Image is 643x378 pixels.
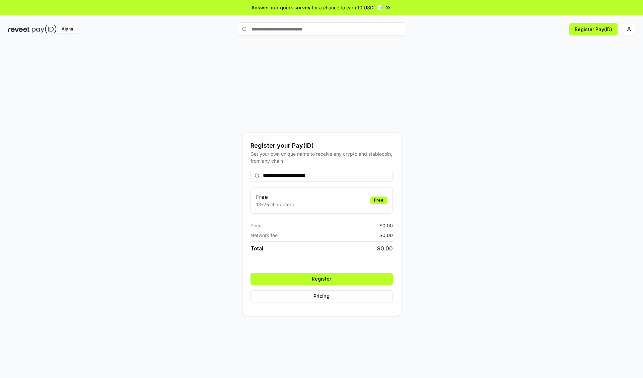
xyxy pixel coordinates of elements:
[251,150,393,164] div: Get your own unique name to receive any crypto and stablecoin, from any chain
[8,25,30,33] img: reveel_dark
[251,244,263,252] span: Total
[370,197,387,204] div: Free
[256,201,294,208] p: 13-25 characters
[251,290,393,302] button: Pricing
[379,232,393,239] span: $ 0.00
[58,25,77,33] div: Alpha
[252,4,310,11] span: Answer our quick survey
[251,141,393,150] div: Register your Pay(ID)
[256,193,294,201] h3: Free
[377,244,393,252] span: $ 0.00
[32,25,57,33] img: pay_id
[251,222,262,229] span: Price
[379,222,393,229] span: $ 0.00
[251,273,393,285] button: Register
[251,232,278,239] span: Network fee
[569,23,618,35] button: Register Pay(ID)
[312,4,383,11] span: for a chance to earn 10 USDT 📝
